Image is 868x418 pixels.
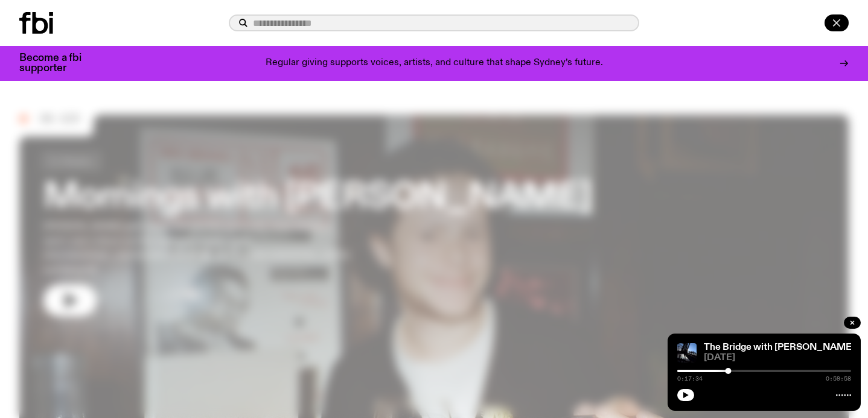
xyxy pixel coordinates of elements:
img: People climb Sydney's Harbour Bridge [677,343,697,363]
a: The Bridge with [PERSON_NAME] [704,343,855,352]
h3: Become a fbi supporter [19,53,97,74]
span: [DATE] [704,353,851,363]
span: 0:17:34 [677,376,703,382]
p: Regular giving supports voices, artists, and culture that shape Sydney’s future. [266,58,603,69]
span: 0:59:58 [826,376,851,382]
